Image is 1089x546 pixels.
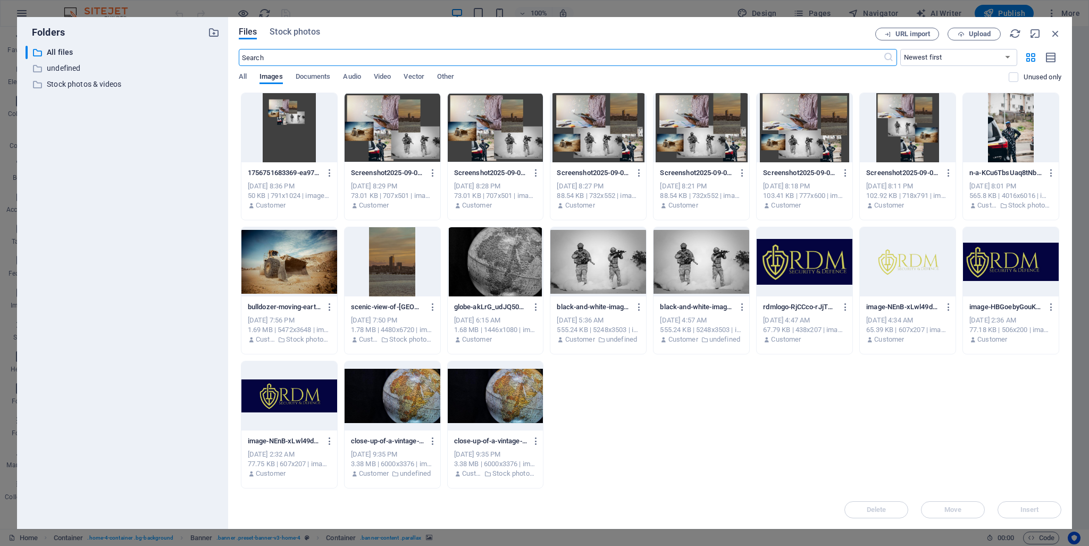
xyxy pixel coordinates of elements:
[248,459,331,469] div: 77.75 KB | 607x207 | image/png
[248,335,331,344] div: By: Customer | Folder: Stock photos & videos
[248,168,321,178] p: 1756751683369-ea976181-1121-473b-9283-0d6d65342235_1-VcmUghUouKWLc9GB9m4fIw.jpg
[454,191,537,201] div: 73.01 KB | 707x501 | image/jpeg
[256,335,275,344] p: Customer
[565,335,595,344] p: Customer
[1029,28,1041,39] i: Minimize
[977,335,1007,344] p: Customer
[359,469,389,478] p: Customer
[1009,28,1021,39] i: Reload
[969,325,1052,335] div: 77.18 KB | 506x200 | image/png
[296,70,331,85] span: Documents
[668,201,698,210] p: Customer
[1024,72,1061,82] p: Displays only files that are not in use on the website. Files added during this session can still...
[874,201,904,210] p: Customer
[454,450,537,459] div: [DATE] 9:35 PM
[875,28,939,40] button: URL import
[454,436,527,446] p: close-up-of-a-vintage-globe-highlighting-africa-and-the-middle-east-with-intricate-geography-deta...
[462,469,481,478] p: Customer
[763,168,836,178] p: Screenshot2025-09-01141834-mrAk6Dcid3lW_cqBcUiM2Q.jpg
[26,78,220,91] div: Stock photos & videos
[239,49,883,66] input: Search
[969,316,1052,325] div: [DATE] 2:36 AM
[557,191,640,201] div: 88.54 KB | 732x552 | image/jpeg
[557,335,640,344] div: By: Customer | Folder: undefined
[866,181,949,191] div: [DATE] 8:11 PM
[660,168,733,178] p: Screenshot2025-09-01142042-uFosXHjQ5YRoSEiKY_C7MA.jpg
[763,302,836,312] p: rdmlogo-RjCCco-rJjTYG9rNwOX7og.png
[351,450,434,459] div: [DATE] 9:35 PM
[557,181,640,191] div: [DATE] 8:27 PM
[557,168,630,178] p: Screenshot2025-09-01142042-kDE3Qx2AYcv6l9LDTdl9QQ.jpg
[1050,28,1061,39] i: Close
[565,201,595,210] p: Customer
[866,325,949,335] div: 65.39 KB | 607x207 | image/png
[874,335,904,344] p: Customer
[969,168,1042,178] p: n-a-KCu6TbsUaq8tNbrbWV8KfQ.jpeg
[557,316,640,325] div: [DATE] 5:36 AM
[256,201,286,210] p: Customer
[359,201,389,210] p: Customer
[248,450,331,459] div: [DATE] 2:32 AM
[270,26,320,38] span: Stock photos
[866,316,949,325] div: [DATE] 4:34 AM
[256,469,286,478] p: Customer
[351,469,434,478] div: By: Customer | Folder: undefined
[454,316,537,325] div: [DATE] 6:15 AM
[557,302,630,312] p: black-and-white-image-of-soldiers-in-a-tactical-operation-amidst-smoke-and-sand-2WZD7j2xuQaCJlqAb...
[771,201,801,210] p: Customer
[709,335,740,344] p: undefined
[351,316,434,325] div: [DATE] 7:50 PM
[866,191,949,201] div: 102.92 KB | 718x791 | image/jpeg
[26,46,28,59] div: ​
[660,316,743,325] div: [DATE] 4:57 AM
[248,181,331,191] div: [DATE] 8:36 PM
[286,335,330,344] p: Stock photos & videos
[454,302,527,312] p: globe-akLrG_udJQ50H-wBn45wdQ.png
[948,28,1001,40] button: Upload
[771,335,801,344] p: Customer
[454,168,527,178] p: Screenshot2025-09-01142655-_HyGBTegNvX5K38PZVyKpw.jpg
[351,325,434,335] div: 1.78 MB | 4480x6720 | image/jpeg
[248,302,321,312] p: bulldozer-moving-earth-in-algerian-quarry-site-under-blue-sky-tJU3bchKbVzdwtDJDHPVUQ.jpeg
[969,181,1052,191] div: [DATE] 8:01 PM
[351,168,424,178] p: Screenshot2025-09-01142655-IDmzBdH87CvDCkc2w3oa_A.jpg
[462,201,492,210] p: Customer
[351,436,424,446] p: close-up-of-a-vintage-globe-highlighting-africa-and-the-middle-east-with-intricate-geography-deta...
[454,469,537,478] div: By: Customer | Folder: Stock photos & videos
[239,26,257,38] span: Files
[26,62,220,75] div: undefined
[977,201,996,210] p: Customer
[26,26,65,39] p: Folders
[557,325,640,335] div: 555.24 KB | 5248x3503 | image/jpeg
[660,191,743,201] div: 88.54 KB | 732x552 | image/jpeg
[866,302,939,312] p: image-NEnB-xLwl49dFUZhFMYTkw-removebg-preview-LPpIvuGkd0zQgfbnGjWjHA.png
[351,302,424,312] p: scenic-view-of-luanda-skyline-during-sunset-with-the-ocean-in-the-foreground-5bYgoCG_pxRszQ16pbnl...
[462,335,492,344] p: Customer
[660,325,743,335] div: 555.24 KB | 5248x3503 | image/jpeg
[248,191,331,201] div: 50 KB | 791x1024 | image/jpeg
[763,191,846,201] div: 103.41 KB | 777x600 | image/jpeg
[343,70,361,85] span: Audio
[969,31,991,37] span: Upload
[1008,201,1052,210] p: Stock photos & videos
[763,325,846,335] div: 67.79 KB | 438x207 | image/png
[660,335,743,344] div: By: Customer | Folder: undefined
[400,469,431,478] p: undefined
[492,469,537,478] p: Stock photos & videos
[47,78,200,90] p: Stock photos & videos
[895,31,930,37] span: URL import
[208,27,220,38] i: Create new folder
[351,191,434,201] div: 73.01 KB | 707x501 | image/jpeg
[359,335,378,344] p: Customer
[248,436,321,446] p: image-NEnB-xLwl49dFUZhFMYTkw.png
[866,168,939,178] p: Screenshot2025-09-01141022-rCqm_1b_c7kLIKtr6jn57A.jpg
[437,70,454,85] span: Other
[351,335,434,344] div: By: Customer | Folder: Stock photos & videos
[248,325,331,335] div: 1.69 MB | 5472x3648 | image/jpeg
[47,62,200,75] p: undefined
[351,181,434,191] div: [DATE] 8:29 PM
[763,316,846,325] div: [DATE] 4:47 AM
[239,70,247,85] span: All
[763,181,846,191] div: [DATE] 8:18 PM
[454,325,537,335] div: 1.68 MB | 1446x1080 | image/png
